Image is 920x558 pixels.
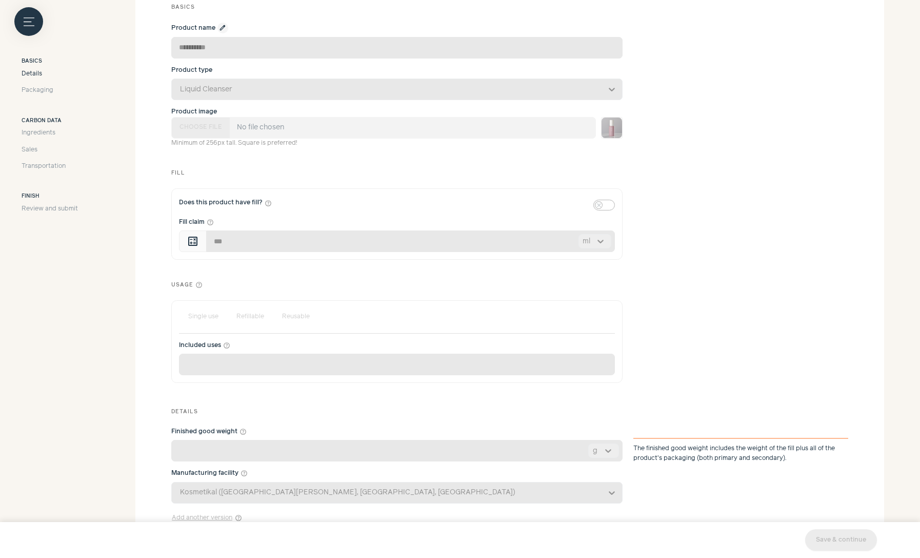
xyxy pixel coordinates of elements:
[22,162,66,171] span: Transportation
[22,128,78,138] a: Ingredients
[171,37,623,59] input: Product name edit
[179,218,205,227] span: Fill claim
[171,139,596,148] p: Minimum of 256px tall. Square is preferred!
[22,117,78,125] h3: Carbon data
[265,200,272,207] button: help_outline
[171,159,848,178] div: Fill
[22,86,78,95] a: Packaging
[195,281,203,288] button: help_outline
[179,230,207,252] span: This field can accept calculated expressions (e.g. '100*1.2')
[22,204,78,214] a: Review and submit
[223,342,230,349] button: Included uses
[171,427,237,436] span: Finished good weight
[22,57,78,66] h3: Basics
[22,69,78,79] a: Details
[22,145,78,155] a: Sales
[633,438,848,463] div: The finished good weight includes the weight of the fill plus all of the product's packaging (bot...
[181,310,226,324] button: Single use
[207,219,214,226] button: Fill claim
[235,514,242,522] button: help_outline
[171,469,248,478] div: Manufacturing facility
[179,341,221,350] span: Included uses
[171,24,215,33] span: Product name
[22,145,37,155] span: Sales
[241,470,248,477] button: Manufacturing facility
[275,310,317,324] button: Reusable
[179,198,263,207] span: Does this product have fill?
[22,193,78,201] h3: Finish
[180,79,602,100] input: Product type
[171,4,848,12] div: Basics
[22,162,78,171] a: Transportation
[239,428,247,435] button: Finished good weight
[171,107,623,117] div: Product image
[171,397,848,416] div: Details
[171,271,623,290] div: Usage
[22,86,53,95] span: Packaging
[171,66,623,75] div: Product type
[179,354,615,375] input: Included uses help_outline
[602,118,622,138] img: Ambra Viva
[22,128,55,138] span: Ingredients
[22,69,42,79] span: Details
[229,310,271,324] button: Refillable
